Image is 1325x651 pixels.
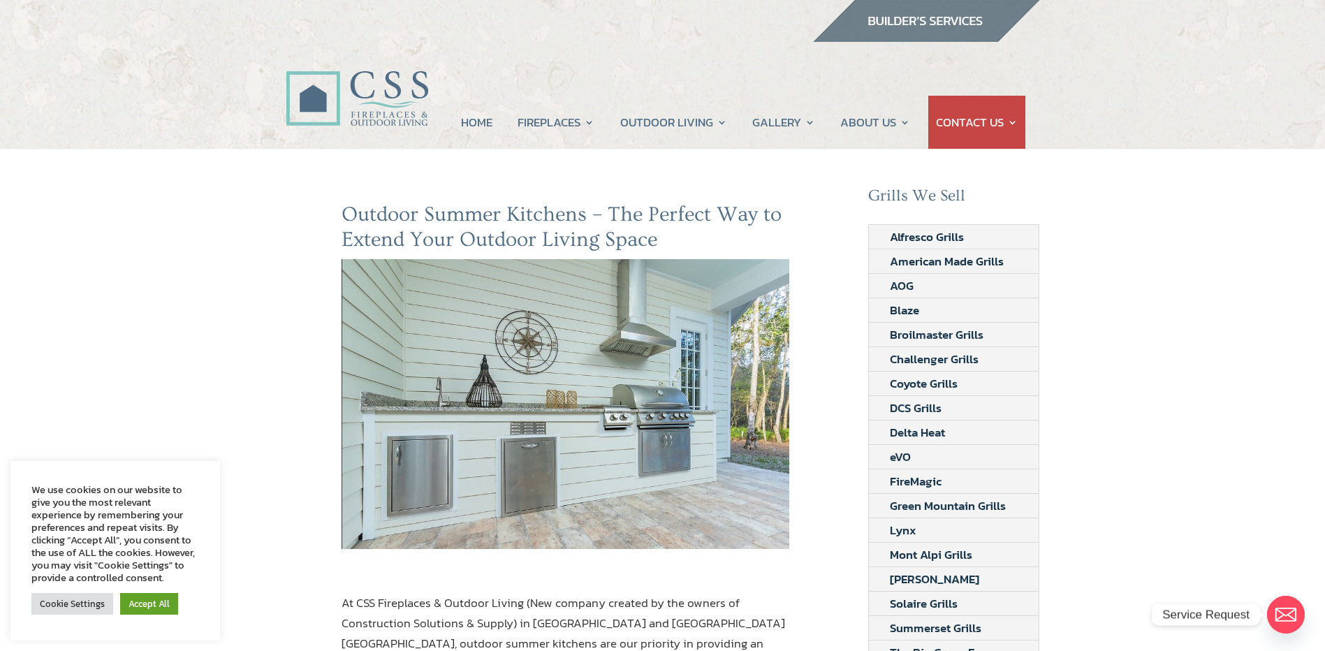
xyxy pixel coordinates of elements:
img: outdoor summer kitchens jacksonville fl ormond beach fl construction solutions [342,259,790,549]
div: We use cookies on our website to give you the most relevant experience by remembering your prefer... [31,483,199,584]
a: FIREPLACES [518,96,594,149]
a: [PERSON_NAME] [869,567,1000,591]
a: Blaze [869,298,940,322]
a: Lynx [869,518,937,542]
a: AOG [869,274,935,298]
a: Delta Heat [869,420,966,444]
a: OUTDOOR LIVING [620,96,727,149]
h2: Outdoor Summer Kitchens – The Perfect Way to Extend Your Outdoor Living Space [342,202,790,259]
a: Alfresco Grills [869,225,985,249]
a: eVO [869,445,932,469]
a: ABOUT US [840,96,910,149]
a: Email [1267,596,1305,634]
a: GALLERY [752,96,815,149]
a: Challenger Grills [869,347,1000,371]
a: Accept All [120,593,178,615]
a: Mont Alpi Grills [869,543,993,566]
h2: Grills We Sell [868,186,1040,213]
a: DCS Grills [869,396,962,420]
a: CONTACT US [936,96,1018,149]
a: Coyote Grills [869,372,979,395]
a: American Made Grills [869,249,1025,273]
a: Summerset Grills [869,616,1002,640]
img: CSS Fireplaces & Outdoor Living (Formerly Construction Solutions & Supply)- Jacksonville Ormond B... [286,32,428,133]
a: Solaire Grills [869,592,979,615]
a: Broilmaster Grills [869,323,1004,346]
a: Cookie Settings [31,593,113,615]
a: builder services construction supply [812,29,1040,47]
a: HOME [461,96,492,149]
a: Green Mountain Grills [869,494,1027,518]
a: FireMagic [869,469,962,493]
